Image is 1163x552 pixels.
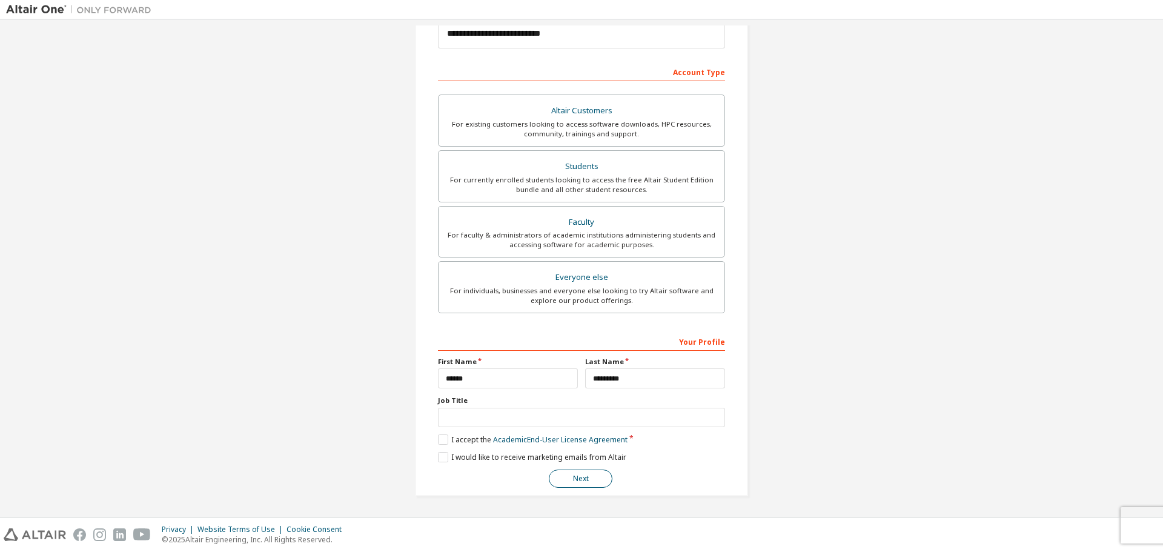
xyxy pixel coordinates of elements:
img: facebook.svg [73,528,86,541]
div: For individuals, businesses and everyone else looking to try Altair software and explore our prod... [446,286,717,305]
div: Your Profile [438,331,725,351]
p: © 2025 Altair Engineering, Inc. All Rights Reserved. [162,534,349,545]
div: Account Type [438,62,725,81]
div: Cookie Consent [287,525,349,534]
img: Altair One [6,4,157,16]
img: altair_logo.svg [4,528,66,541]
div: For existing customers looking to access software downloads, HPC resources, community, trainings ... [446,119,717,139]
img: youtube.svg [133,528,151,541]
div: Website Terms of Use [197,525,287,534]
label: First Name [438,357,578,367]
label: I accept the [438,434,628,445]
button: Next [549,470,612,488]
div: For currently enrolled students looking to access the free Altair Student Edition bundle and all ... [446,175,717,195]
div: Faculty [446,214,717,231]
a: Academic End-User License Agreement [493,434,628,445]
img: linkedin.svg [113,528,126,541]
div: For faculty & administrators of academic institutions administering students and accessing softwa... [446,230,717,250]
div: Privacy [162,525,197,534]
div: Altair Customers [446,102,717,119]
label: Last Name [585,357,725,367]
label: Job Title [438,396,725,405]
label: I would like to receive marketing emails from Altair [438,452,626,462]
div: Everyone else [446,269,717,286]
img: instagram.svg [93,528,106,541]
div: Students [446,158,717,175]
